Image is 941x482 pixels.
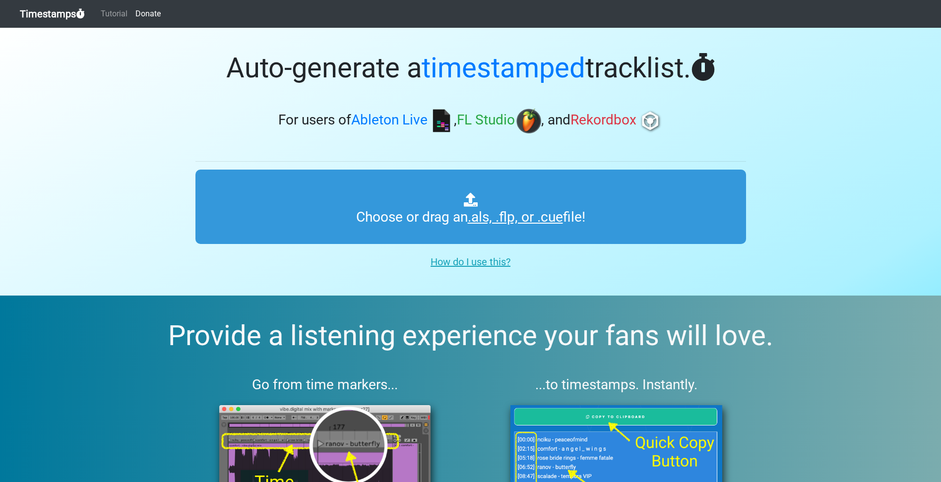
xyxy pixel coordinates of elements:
h2: Provide a listening experience your fans will love. [24,319,917,353]
h3: For users of , , and [195,109,746,133]
a: Timestamps [20,4,85,24]
h3: ...to timestamps. Instantly. [487,376,746,393]
a: Donate [131,4,165,24]
h3: Go from time markers... [195,376,455,393]
img: fl.png [516,109,541,133]
span: FL Studio [457,112,515,128]
span: Rekordbox [570,112,636,128]
u: How do I use this? [431,256,510,268]
span: Ableton Live [351,112,428,128]
a: Tutorial [97,4,131,24]
h1: Auto-generate a tracklist. [195,52,746,85]
span: timestamped [422,52,585,84]
img: ableton.png [429,109,454,133]
img: rb.png [638,109,663,133]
